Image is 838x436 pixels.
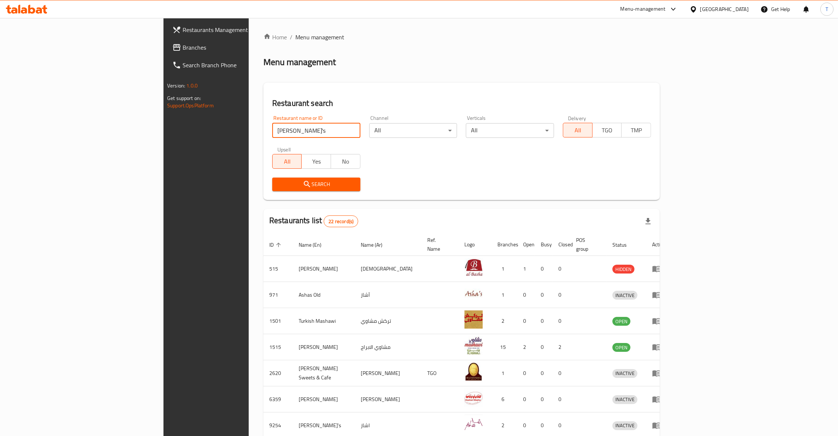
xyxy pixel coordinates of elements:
span: INACTIVE [612,421,637,430]
h2: Menu management [263,56,336,68]
div: Menu [652,369,666,378]
div: Export file [639,212,657,230]
span: No [334,156,357,167]
td: 0 [517,308,535,334]
td: [PERSON_NAME] [293,334,355,360]
span: ID [269,240,283,249]
th: Logo [458,233,492,256]
td: 0 [517,386,535,412]
td: Ashas Old [293,282,355,308]
td: [PERSON_NAME] [293,256,355,282]
img: Asha's [464,415,483,433]
td: [PERSON_NAME] Sweets & Cafe [293,360,355,386]
button: All [563,123,593,137]
td: Turkish Mashawi [293,308,355,334]
td: 15 [492,334,517,360]
th: Action [646,233,672,256]
td: 1 [492,282,517,308]
div: Menu [652,290,666,299]
span: Version: [167,81,185,90]
span: 22 record(s) [324,218,358,225]
img: Ashas Old [464,284,483,303]
div: Total records count [324,215,358,227]
td: 2 [492,308,517,334]
img: Al Basha [464,258,483,276]
span: All [566,125,590,136]
button: All [272,154,302,169]
h2: Restaurant search [272,98,651,109]
div: All [466,123,554,138]
td: 0 [535,256,553,282]
button: TGO [592,123,622,137]
td: 0 [535,282,553,308]
img: Turkish Mashawi [464,310,483,329]
span: INACTIVE [612,369,637,378]
span: Search [278,180,355,189]
nav: breadcrumb [263,33,660,42]
span: Status [612,240,636,249]
div: Menu [652,395,666,404]
div: INACTIVE [612,369,637,378]
td: 0 [553,256,570,282]
img: Sultan Pasha Sweets & Cafe [464,362,483,381]
td: 1 [492,256,517,282]
td: 0 [517,360,535,386]
span: Name (Ar) [361,240,392,249]
th: Branches [492,233,517,256]
span: Get support on: [167,93,201,103]
label: Delivery [568,115,586,121]
span: TMP [625,125,648,136]
td: TGO [421,360,458,386]
th: Closed [553,233,570,256]
span: Yes [305,156,328,167]
span: HIDDEN [612,265,634,274]
div: INACTIVE [612,395,637,404]
td: 0 [535,386,553,412]
span: Ref. Name [427,236,450,253]
td: 2 [553,334,570,360]
img: Mashawi AlAbraaj [464,336,483,355]
div: Menu [652,343,666,351]
span: Branches [183,43,298,52]
span: All [276,156,299,167]
td: 0 [535,308,553,334]
span: 1.0.0 [186,81,198,90]
div: Menu [652,264,666,273]
td: [PERSON_NAME] [293,386,355,412]
span: TGO [596,125,619,136]
a: Branches [166,39,303,56]
td: [PERSON_NAME] [355,386,421,412]
input: Search for restaurant name or ID.. [272,123,360,138]
button: Yes [301,154,331,169]
td: 6 [492,386,517,412]
td: 0 [553,386,570,412]
span: POS group [576,236,598,253]
th: Busy [535,233,553,256]
td: مشاوي الابراج [355,334,421,360]
button: No [331,154,360,169]
div: [GEOGRAPHIC_DATA] [700,5,749,13]
div: Menu-management [621,5,666,14]
button: Search [272,178,360,191]
span: Menu management [295,33,344,42]
span: OPEN [612,317,630,326]
div: Menu [652,317,666,325]
td: 0 [553,360,570,386]
td: [DEMOGRAPHIC_DATA] [355,256,421,282]
td: 0 [535,334,553,360]
div: Menu [652,421,666,430]
a: Restaurants Management [166,21,303,39]
td: آشاز [355,282,421,308]
td: 0 [517,282,535,308]
td: 2 [517,334,535,360]
span: OPEN [612,343,630,352]
span: T [826,5,828,13]
td: 0 [553,282,570,308]
th: Open [517,233,535,256]
td: 0 [553,308,570,334]
span: Restaurants Management [183,25,298,34]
